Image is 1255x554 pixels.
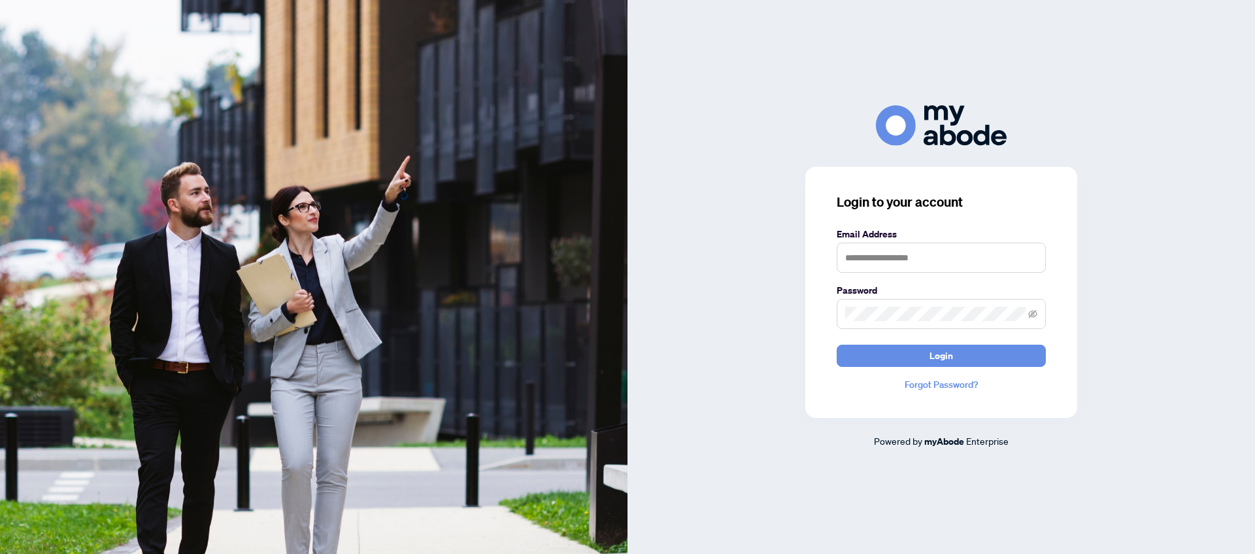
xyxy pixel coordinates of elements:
a: Forgot Password? [837,377,1046,392]
button: Login [837,345,1046,367]
img: ma-logo [876,105,1007,145]
span: Powered by [874,435,922,447]
span: Enterprise [966,435,1009,447]
span: Login [929,345,953,366]
span: eye-invisible [1028,309,1037,319]
a: myAbode [924,434,964,449]
label: Password [837,283,1046,298]
label: Email Address [837,227,1046,241]
h3: Login to your account [837,193,1046,211]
